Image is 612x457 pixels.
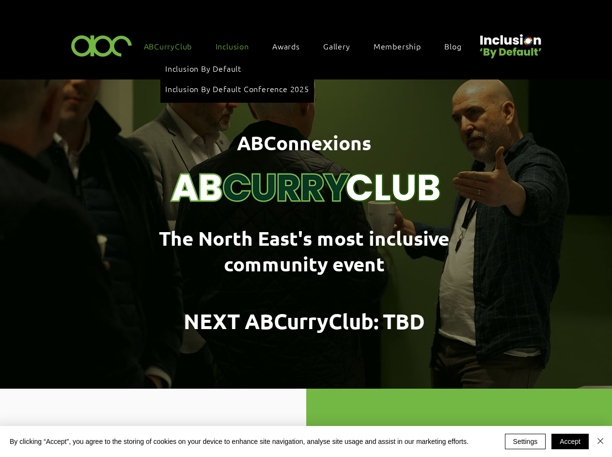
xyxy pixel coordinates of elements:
div: Awards [267,36,314,56]
h1: : [159,307,450,336]
img: Close [595,435,606,447]
a: Gallery [318,36,365,56]
a: Inclusion By Default Conference 2025 [165,79,309,98]
span: By clicking “Accept”, you agree to the storing of cookies on your device to enhance site navigati... [10,437,469,446]
img: Untitled design (22).png [476,26,543,60]
a: Blog [439,36,476,56]
a: ABCurryClub [139,36,207,56]
span: ABCurryClub [144,41,192,51]
span: Blog [444,41,461,51]
span: Membership [374,41,421,51]
a: Inclusion By Default [165,59,309,78]
img: Curry Club Brand (4).png [161,106,452,214]
nav: Site [139,36,476,56]
span: Awards [272,41,300,51]
button: Settings [505,434,546,449]
span: Inclusion By Default Conference 2025 [165,83,309,94]
button: Accept [551,434,589,449]
span: Inclusion [216,41,249,51]
span: Gallery [323,41,350,51]
img: ABC-Logo-Blank-Background-01-01-2.png [68,31,135,60]
div: Inclusion [211,36,264,56]
span: The North East's most inclusive community event [159,225,449,276]
a: Membership [369,36,436,56]
button: Close [595,434,606,449]
span: NEXT ABCurryClub: [184,308,379,334]
span: Inclusion By Default [165,63,241,74]
span: TBD [383,308,425,334]
div: Inclusion [160,54,314,103]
